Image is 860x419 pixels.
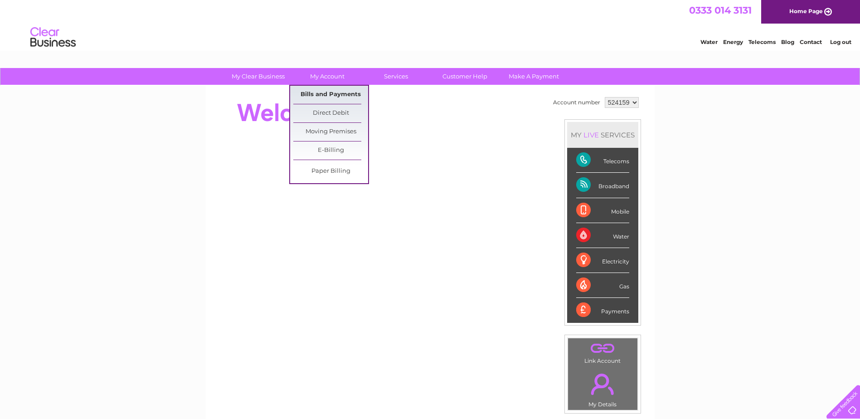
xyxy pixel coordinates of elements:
[551,95,602,110] td: Account number
[830,39,851,45] a: Log out
[723,39,743,45] a: Energy
[800,39,822,45] a: Contact
[781,39,794,45] a: Blog
[293,123,368,141] a: Moving Premises
[576,223,629,248] div: Water
[221,68,296,85] a: My Clear Business
[748,39,776,45] a: Telecoms
[428,68,502,85] a: Customer Help
[216,5,645,44] div: Clear Business is a trading name of Verastar Limited (registered in [GEOGRAPHIC_DATA] No. 3667643...
[293,86,368,104] a: Bills and Payments
[576,198,629,223] div: Mobile
[576,173,629,198] div: Broadband
[576,248,629,273] div: Electricity
[576,298,629,322] div: Payments
[700,39,718,45] a: Water
[496,68,571,85] a: Make A Payment
[293,162,368,180] a: Paper Billing
[293,141,368,160] a: E-Billing
[576,148,629,173] div: Telecoms
[568,366,638,410] td: My Details
[689,5,752,16] a: 0333 014 3131
[570,368,635,400] a: .
[568,338,638,366] td: Link Account
[293,104,368,122] a: Direct Debit
[30,24,76,51] img: logo.png
[290,68,364,85] a: My Account
[582,131,601,139] div: LIVE
[570,341,635,356] a: .
[576,273,629,298] div: Gas
[359,68,433,85] a: Services
[567,122,638,148] div: MY SERVICES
